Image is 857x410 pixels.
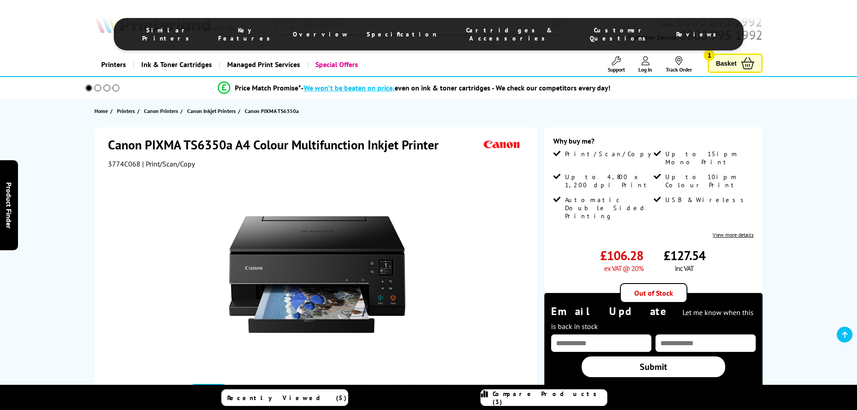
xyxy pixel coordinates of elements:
a: Submit [582,356,725,377]
span: Support [608,66,625,73]
span: Key Features [218,26,275,42]
a: View more details [713,231,754,238]
a: Compare Products (3) [480,389,607,406]
span: Cartridges & Accessories [455,26,564,42]
div: Why buy me? [553,136,754,150]
a: Managed Print Services [219,53,307,76]
span: Canon Printers [144,106,178,116]
span: We won’t be beaten on price, [304,83,395,92]
li: modal_Promise [73,80,756,96]
span: Ink & Toner Cartridges [141,53,212,76]
img: Canon PIXMA TS6350a [229,186,405,363]
span: Automatic Double Sided Printing [565,196,651,220]
span: Customer Questions [582,26,658,42]
span: Let me know when this is back in stock [551,308,754,331]
span: Canon Inkjet Printers [187,106,236,116]
span: Recently Viewed (5) [227,394,347,402]
span: Reviews [676,30,721,38]
a: Home [94,106,110,116]
a: Ink & Toner Cartridges [133,53,219,76]
span: Price Match Promise* [235,83,301,92]
a: Track Order [666,56,692,73]
span: Basket [716,57,736,69]
span: Product Finder [4,182,13,228]
span: Print/Scan/Copy [565,150,658,158]
span: £127.54 [664,247,705,264]
span: Compare Products (3) [493,390,607,406]
img: Canon [481,136,523,153]
a: Basket 1 [708,54,763,73]
span: Up to 4,800 x 1,200 dpi Print [565,173,651,189]
span: 3774C068 [108,159,140,168]
a: Log In [638,56,652,73]
span: USB & Wireless [665,196,749,204]
div: - even on ink & toner cartridges - We check our competitors every day! [301,83,610,92]
a: Canon Inkjet Printers [187,106,238,116]
a: Printers [117,106,137,116]
span: Printers [117,106,135,116]
span: Up to 15ipm Mono Print [665,150,752,166]
a: Special Offers [307,53,365,76]
span: Home [94,106,108,116]
span: Canon PIXMA TS6350a [245,108,299,114]
span: | Print/Scan/Copy [142,159,195,168]
span: Log In [638,66,652,73]
span: £106.28 [600,247,643,264]
a: Printers [94,53,133,76]
span: Specification [367,30,437,38]
span: Similar Printers [136,26,201,42]
div: Out of Stock [620,283,687,303]
span: Overview [293,30,349,38]
div: Email Update [551,304,756,332]
a: Recently Viewed (5) [221,389,348,406]
span: Up to 10ipm Colour Print [665,173,752,189]
span: ex VAT @ 20% [604,264,643,273]
a: Canon Printers [144,106,180,116]
a: Support [608,56,625,73]
span: 1 [704,50,715,61]
span: inc VAT [675,264,694,273]
h1: Canon PIXMA TS6350a A4 Colour Multifunction Inkjet Printer [108,136,448,153]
